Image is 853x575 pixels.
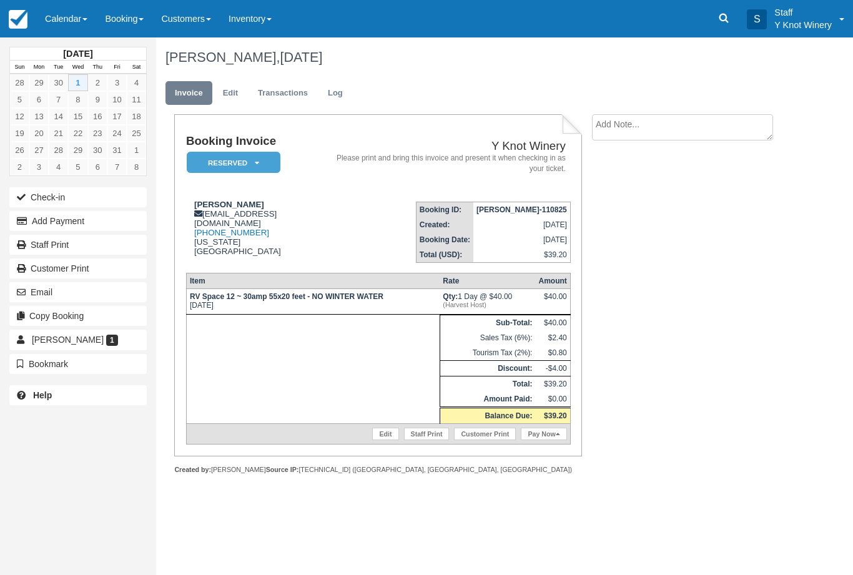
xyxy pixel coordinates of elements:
a: Pay Now [521,428,566,440]
h1: Booking Invoice [186,135,327,148]
span: [PERSON_NAME] [32,335,104,345]
a: 27 [29,142,49,159]
td: Sales Tax (6%): [440,330,535,345]
a: Help [9,385,147,405]
a: 28 [10,74,29,91]
th: Total: [440,376,535,392]
a: 13 [29,108,49,125]
a: 26 [10,142,29,159]
button: Copy Booking [9,306,147,326]
h2: Y Knot Winery [332,140,566,153]
strong: [DATE] [63,49,92,59]
a: Log [318,81,352,106]
a: 22 [68,125,87,142]
a: 23 [88,125,107,142]
a: [PERSON_NAME] 1 [9,330,147,350]
td: [DATE] [186,289,440,315]
strong: Qty [443,292,458,301]
th: Sun [10,61,29,74]
th: Booking Date: [416,232,473,247]
th: Booking ID: [416,202,473,218]
th: Amount Paid: [440,391,535,408]
th: Sub-Total: [440,315,535,331]
td: $39.20 [535,376,570,392]
em: (Harvest Host) [443,301,532,308]
a: 11 [127,91,146,108]
a: 30 [88,142,107,159]
a: 10 [107,91,127,108]
a: 2 [10,159,29,175]
a: 29 [29,74,49,91]
a: 30 [49,74,68,91]
th: Amount [535,273,570,289]
a: Customer Print [9,258,147,278]
a: 3 [29,159,49,175]
button: Add Payment [9,211,147,231]
button: Check-in [9,187,147,207]
th: Sat [127,61,146,74]
a: Invoice [165,81,212,106]
a: 12 [10,108,29,125]
a: 9 [88,91,107,108]
strong: [PERSON_NAME] [194,200,264,209]
a: Reserved [186,151,276,174]
a: Staff Print [404,428,450,440]
a: 7 [107,159,127,175]
a: Edit [372,428,398,440]
b: Help [33,390,52,400]
a: 6 [29,91,49,108]
td: $39.20 [473,247,570,263]
div: S [747,9,767,29]
th: Thu [88,61,107,74]
a: 31 [107,142,127,159]
button: Bookmark [9,354,147,374]
p: Y Knot Winery [774,19,832,31]
th: Mon [29,61,49,74]
th: Balance Due: [440,408,535,424]
a: 4 [49,159,68,175]
a: Edit [214,81,247,106]
a: Customer Print [454,428,516,440]
th: Discount: [440,361,535,376]
a: 3 [107,74,127,91]
strong: Created by: [174,466,211,473]
td: Tourism Tax (2%): [440,345,535,361]
span: [DATE] [280,49,322,65]
a: 17 [107,108,127,125]
td: $40.00 [535,315,570,331]
th: Wed [68,61,87,74]
th: Total (USD): [416,247,473,263]
strong: RV Space 12 ~ 30amp 55x20 feet - NO WINTER WATER [190,292,383,301]
a: 7 [49,91,68,108]
a: 21 [49,125,68,142]
a: Transactions [249,81,317,106]
div: [EMAIL_ADDRESS][DOMAIN_NAME] [US_STATE] [GEOGRAPHIC_DATA] [186,200,327,256]
th: Item [186,273,440,289]
th: Tue [49,61,68,74]
a: 20 [29,125,49,142]
p: Staff [774,6,832,19]
a: 6 [88,159,107,175]
a: 2 [88,74,107,91]
th: Created: [416,217,473,232]
a: 4 [127,74,146,91]
td: $2.40 [535,330,570,345]
span: 1 [106,335,118,346]
a: 19 [10,125,29,142]
a: 1 [68,74,87,91]
td: -$4.00 [535,361,570,376]
td: [DATE] [473,232,570,247]
address: Please print and bring this invoice and present it when checking in as your ticket. [332,153,566,174]
h1: [PERSON_NAME], [165,50,787,65]
a: 29 [68,142,87,159]
strong: Source IP: [266,466,299,473]
a: 24 [107,125,127,142]
a: 5 [68,159,87,175]
td: $0.00 [535,391,570,408]
a: 14 [49,108,68,125]
div: $40.00 [538,292,566,311]
a: Staff Print [9,235,147,255]
div: [PERSON_NAME] [TECHNICAL_ID] ([GEOGRAPHIC_DATA], [GEOGRAPHIC_DATA], [GEOGRAPHIC_DATA]) [174,465,582,474]
a: 5 [10,91,29,108]
a: 8 [127,159,146,175]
